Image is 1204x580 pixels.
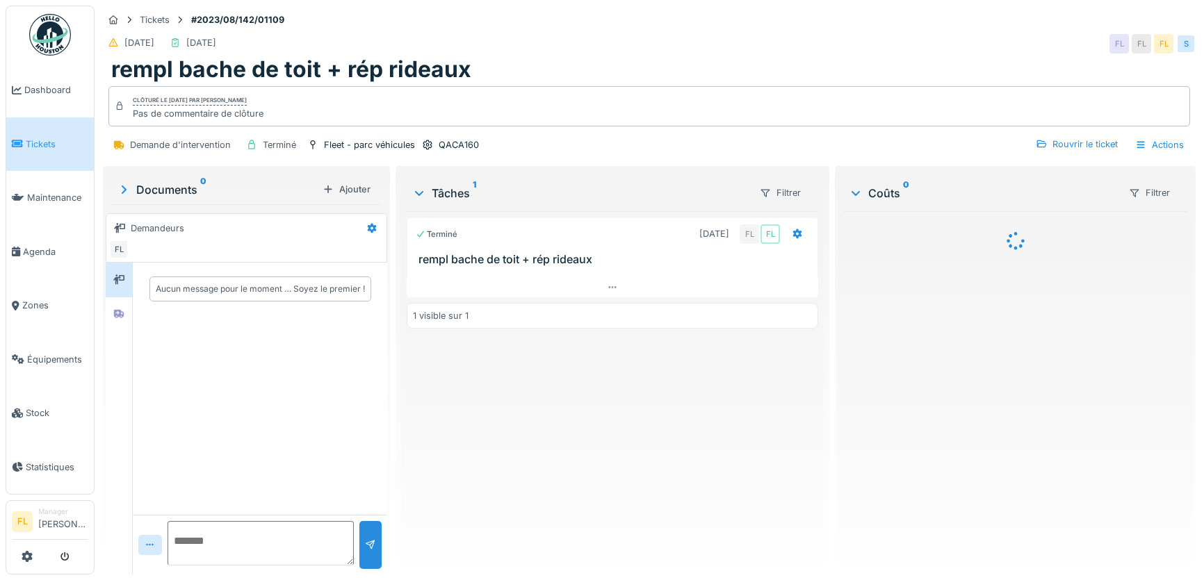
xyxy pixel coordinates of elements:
[133,96,247,106] div: Clôturé le [DATE] par [PERSON_NAME]
[109,240,129,259] div: FL
[131,222,184,235] div: Demandeurs
[117,181,317,198] div: Documents
[130,138,231,151] div: Demande d'intervention
[23,245,88,258] span: Agenda
[324,138,415,151] div: Fleet - parc véhicules
[760,224,780,244] div: FL
[186,36,216,49] div: [DATE]
[1132,34,1151,53] div: FL
[111,56,471,83] h1: rempl bache de toit + rép rideaux
[6,225,94,279] a: Agenda
[1123,183,1176,203] div: Filtrer
[6,171,94,225] a: Maintenance
[38,506,88,536] li: [PERSON_NAME]
[699,227,729,240] div: [DATE]
[26,138,88,151] span: Tickets
[26,461,88,474] span: Statistiques
[29,14,71,56] img: Badge_color-CXgf-gQk.svg
[133,107,263,120] div: Pas de commentaire de clôture
[200,181,206,198] sup: 0
[186,13,290,26] strong: #2023/08/142/01109
[12,506,88,540] a: FL Manager[PERSON_NAME]
[6,333,94,387] a: Équipements
[124,36,154,49] div: [DATE]
[12,511,33,532] li: FL
[6,440,94,495] a: Statistiques
[754,183,807,203] div: Filtrer
[156,283,365,295] div: Aucun message pour le moment … Soyez le premier !
[24,83,88,97] span: Dashboard
[6,386,94,440] a: Stock
[6,279,94,333] a: Zones
[903,185,909,201] sup: 0
[22,299,88,312] span: Zones
[317,180,376,199] div: Ajouter
[473,185,476,201] sup: 1
[418,253,812,266] h3: rempl bache de toit + rép rideaux
[439,138,479,151] div: QACA160
[740,224,759,244] div: FL
[1154,34,1173,53] div: FL
[1129,135,1190,155] div: Actions
[27,191,88,204] span: Maintenance
[6,117,94,172] a: Tickets
[263,138,296,151] div: Terminé
[412,185,748,201] div: Tâches
[6,63,94,117] a: Dashboard
[416,229,457,240] div: Terminé
[26,406,88,420] span: Stock
[38,506,88,517] div: Manager
[849,185,1117,201] div: Coûts
[1109,34,1129,53] div: FL
[140,13,170,26] div: Tickets
[27,353,88,366] span: Équipements
[1176,34,1196,53] div: S
[413,309,469,322] div: 1 visible sur 1
[1030,135,1123,154] div: Rouvrir le ticket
